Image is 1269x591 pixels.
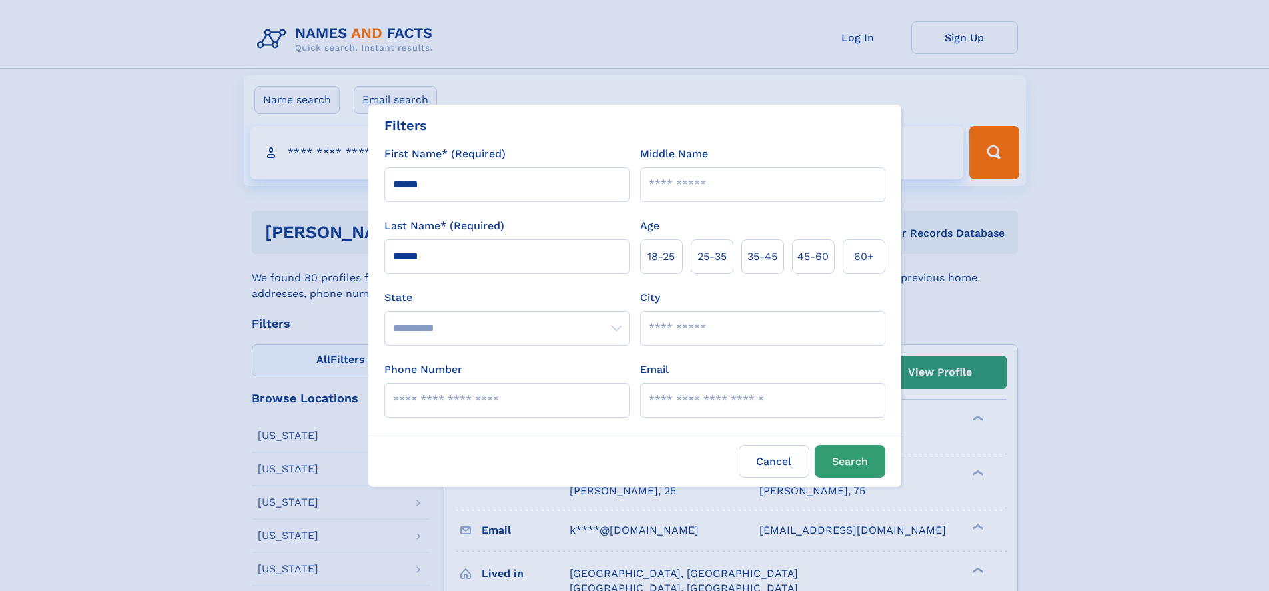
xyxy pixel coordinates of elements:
label: Phone Number [384,362,462,378]
label: City [640,290,660,306]
label: State [384,290,630,306]
label: Email [640,362,669,378]
span: 35‑45 [747,249,777,265]
span: 60+ [854,249,874,265]
label: Cancel [739,445,809,478]
span: 18‑25 [647,249,675,265]
span: 25‑35 [697,249,727,265]
label: Age [640,218,659,234]
label: Last Name* (Required) [384,218,504,234]
span: 45‑60 [797,249,829,265]
label: First Name* (Required) [384,146,506,162]
label: Middle Name [640,146,708,162]
button: Search [815,445,885,478]
div: Filters [384,115,427,135]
